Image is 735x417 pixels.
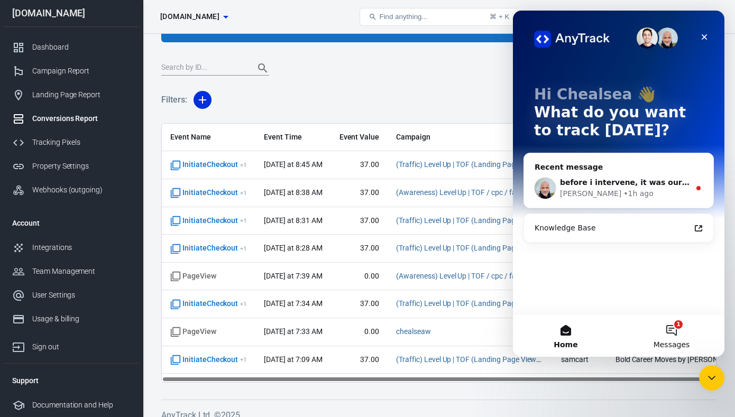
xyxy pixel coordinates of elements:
[264,132,322,143] span: Event Time
[396,160,544,170] span: (Traffic) Level Up | TOF (Landing Page Views) / cpc / facebook
[4,107,139,131] a: Conversions Report
[32,400,131,411] div: Documentation and Help
[339,243,380,254] span: 37.00
[240,189,247,197] sup: + 1
[170,160,247,170] span: InitiateCheckout
[240,300,247,308] sup: + 1
[264,244,322,252] time: 2025-09-07T08:28:27-04:00
[339,132,380,143] span: Event Value
[4,331,139,359] a: Sign out
[396,327,431,336] a: chealseaw
[396,244,598,252] a: (Traffic) Level Up | TOF (Landing Page Views) / cpc / facebook
[4,83,139,107] a: Landing Page Report
[4,368,139,393] li: Support
[339,271,380,282] span: 0.00
[396,160,598,169] a: (Traffic) Level Up | TOF (Landing Page Views) / cpc / facebook
[561,355,599,365] span: samcart
[170,216,247,226] span: InitiateCheckout
[396,299,544,309] span: (Traffic) Level Up | TOF (Landing Page Views) / cpc / facebook
[32,113,131,124] div: Conversions Report
[339,188,380,198] span: 37.00
[4,8,139,18] div: [DOMAIN_NAME]
[32,137,131,148] div: Tracking Pixels
[339,327,380,337] span: 0.00
[490,13,509,21] div: ⌘ + K
[170,327,216,337] span: Standard event name
[4,178,139,202] a: Webhooks (outgoing)
[32,66,131,77] div: Campaign Report
[32,290,131,301] div: User Settings
[4,154,139,178] a: Property Settings
[170,355,247,365] span: InitiateCheckout
[396,216,598,225] a: (Traffic) Level Up | TOF (Landing Page Views) / cpc / facebook
[339,299,380,309] span: 37.00
[396,216,544,226] span: (Traffic) Level Up | TOF (Landing Page Views) / cpc / facebook
[32,341,131,353] div: Sign out
[156,7,232,26] button: [DOMAIN_NAME]
[379,13,427,21] span: Find anything...
[396,327,431,337] span: chealseaw
[32,266,131,277] div: Team Management
[339,355,380,365] span: 37.00
[396,355,598,364] a: (Traffic) Level Up | TOF (Landing Page Views) / cpc / facebook
[32,184,131,196] div: Webhooks (outgoing)
[264,160,322,169] time: 2025-09-07T08:45:48-04:00
[4,210,139,236] li: Account
[4,260,139,283] a: Team Management
[32,89,131,100] div: Landing Page Report
[32,42,131,53] div: Dashboard
[170,188,247,198] span: InitiateCheckout
[264,272,322,280] time: 2025-09-07T07:39:40-04:00
[170,271,216,282] span: Standard event name
[160,10,219,23] span: samcart.com
[240,217,247,224] sup: + 1
[264,327,322,336] time: 2025-09-07T07:33:29-04:00
[396,243,544,254] span: (Traffic) Level Up | TOF (Landing Page Views) / cpc / facebook
[32,313,131,325] div: Usage & billing
[170,243,247,254] span: InitiateCheckout
[32,161,131,172] div: Property Settings
[396,272,539,280] a: (Awareness) Level Up | TOF / cpc / facebook
[4,59,139,83] a: Campaign Report
[701,4,727,30] a: Sign out
[250,55,275,81] button: Search
[264,355,322,364] time: 2025-09-07T07:09:05-04:00
[339,216,380,226] span: 37.00
[170,132,247,143] span: Event Name
[4,131,139,154] a: Tracking Pixels
[360,8,518,26] button: Find anything...⌘ + K
[396,355,544,365] span: (Traffic) Level Up | TOF (Landing Page Views) / cpc / facebook
[161,83,187,117] h5: Filters:
[396,271,539,282] span: (Awareness) Level Up | TOF / cpc / facebook
[4,307,139,331] a: Usage & billing
[4,35,139,59] a: Dashboard
[396,188,539,198] span: (Awareness) Level Up | TOF / cpc / facebook
[32,242,131,253] div: Integrations
[162,124,716,382] div: scrollable content
[264,188,322,197] time: 2025-09-07T08:38:32-04:00
[240,161,247,169] sup: + 1
[396,188,539,197] a: (Awareness) Level Up | TOF / cpc / facebook
[396,132,544,143] span: Campaign
[339,160,380,170] span: 37.00
[4,283,139,307] a: User Settings
[264,216,322,225] time: 2025-09-07T08:31:09-04:00
[4,236,139,260] a: Integrations
[513,11,724,357] iframe: Intercom live chat
[170,299,247,309] span: InitiateCheckout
